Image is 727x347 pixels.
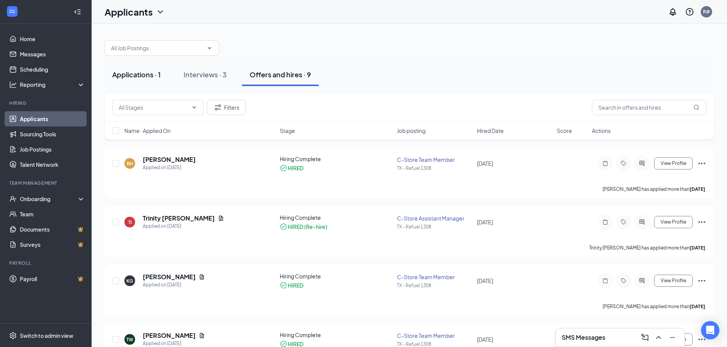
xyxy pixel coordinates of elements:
[199,333,205,339] svg: Document
[654,157,693,170] button: View Profile
[119,103,188,112] input: All Stages
[280,155,393,163] div: Hiring Complete
[619,219,628,225] svg: Tag
[143,281,205,289] div: Applied on [DATE]
[690,186,705,192] b: [DATE]
[697,335,706,344] svg: Ellipses
[639,331,651,344] button: ComposeMessage
[619,278,628,284] svg: Tag
[477,127,504,134] span: Hired Date
[397,282,472,289] div: TX - Refuel 1308
[8,8,16,15] svg: WorkstreamLogo
[20,237,85,252] a: SurveysCrown
[9,100,84,106] div: Hiring
[690,245,705,251] b: [DATE]
[20,111,85,126] a: Applicants
[562,333,605,342] h3: SMS Messages
[654,333,663,342] svg: ChevronUp
[666,331,679,344] button: Minimize
[143,214,215,222] h5: Trinity [PERSON_NAME]
[693,104,700,110] svg: MagnifyingGlass
[697,159,706,168] svg: Ellipses
[690,304,705,309] b: [DATE]
[143,273,196,281] h5: [PERSON_NAME]
[280,281,287,289] svg: CheckmarkCircle
[640,333,650,342] svg: ComposeMessage
[218,215,224,221] svg: Document
[637,219,646,225] svg: ActiveChat
[9,332,17,339] svg: Settings
[20,142,85,157] a: Job Postings
[589,245,706,251] p: Trinity [PERSON_NAME] has applied more than .
[701,321,719,339] div: Open Intercom Messenger
[20,31,85,46] a: Home
[603,303,706,310] p: [PERSON_NAME] has applied more than .
[128,219,132,225] div: TI
[603,186,706,192] p: [PERSON_NAME] has applied more than .
[20,332,73,339] div: Switch to admin view
[213,103,222,112] svg: Filter
[397,165,472,171] div: TX - Refuel 1308
[288,281,303,289] div: HIRED
[280,331,393,339] div: Hiring Complete
[397,156,472,163] div: C-Store Team Member
[654,216,693,228] button: View Profile
[397,332,472,339] div: C-Store Team Member
[20,222,85,237] a: DocumentsCrown
[9,81,17,88] svg: Analysis
[288,223,327,230] div: HIRED (Re-hire)
[280,164,287,172] svg: CheckmarkCircle
[697,217,706,227] svg: Ellipses
[143,331,196,340] h5: [PERSON_NAME]
[20,126,85,142] a: Sourcing Tools
[74,8,81,16] svg: Collapse
[207,100,246,115] button: Filter Filters
[697,276,706,285] svg: Ellipses
[9,260,84,266] div: Payroll
[477,336,493,343] span: [DATE]
[111,44,203,52] input: All Job Postings
[184,70,227,79] div: Interviews · 3
[143,164,196,171] div: Applied on [DATE]
[143,155,196,164] h5: [PERSON_NAME]
[557,127,572,134] span: Score
[397,127,426,134] span: Job posting
[280,272,393,280] div: Hiring Complete
[124,127,171,134] span: Name · Applied On
[20,195,79,203] div: Onboarding
[191,104,197,110] svg: ChevronDown
[619,160,628,166] svg: Tag
[601,160,610,166] svg: Note
[477,160,493,167] span: [DATE]
[397,224,472,230] div: TX - Refuel 1308
[126,336,133,343] div: TW
[20,46,85,62] a: Messages
[703,8,710,15] div: R#
[20,206,85,222] a: Team
[397,273,472,281] div: C-Store Team Member
[199,274,205,280] svg: Document
[9,180,84,186] div: Team Management
[20,271,85,286] a: PayrollCrown
[280,223,287,230] svg: CheckmarkCircle
[653,331,665,344] button: ChevronUp
[661,278,686,283] span: View Profile
[654,275,693,287] button: View Profile
[592,100,706,115] input: Search in offers and hires
[20,157,85,172] a: Talent Network
[668,333,677,342] svg: Minimize
[143,222,224,230] div: Applied on [DATE]
[477,219,493,225] span: [DATE]
[288,164,303,172] div: HIRED
[280,214,393,221] div: Hiring Complete
[112,70,161,79] div: Applications · 1
[20,81,85,88] div: Reporting
[601,278,610,284] svg: Note
[280,127,295,134] span: Stage
[156,7,165,16] svg: ChevronDown
[661,219,686,225] span: View Profile
[397,214,472,222] div: C-Store Assistant Manager
[126,278,133,284] div: KG
[250,70,311,79] div: Offers and hires · 9
[661,161,686,166] span: View Profile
